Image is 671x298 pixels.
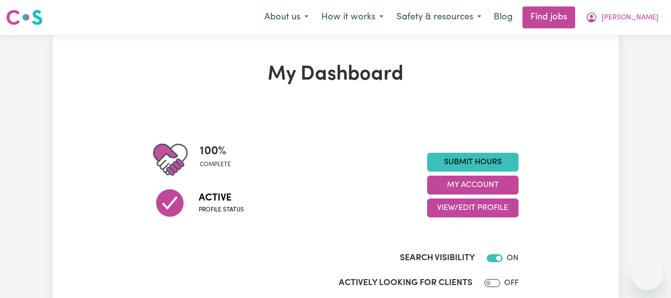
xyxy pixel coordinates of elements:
span: OFF [504,279,519,287]
button: Safety & resources [390,7,488,28]
label: Search Visibility [400,252,475,265]
span: Active [199,191,244,205]
a: Careseekers logo [6,6,43,29]
button: View/Edit Profile [427,199,519,217]
span: [PERSON_NAME] [601,12,659,23]
iframe: Button to launch messaging window [631,258,663,290]
label: Actively Looking for Clients [339,277,472,290]
span: complete [200,160,231,169]
button: About us [258,7,315,28]
a: Submit Hours [427,153,519,172]
button: My Account [579,7,665,28]
div: Profile completeness: 100% [200,142,239,177]
span: Profile status [199,205,244,214]
a: Find jobs [522,6,575,28]
a: Blog [488,6,519,28]
span: ON [507,254,519,262]
button: How it works [315,7,390,28]
h1: My Dashboard [153,63,519,87]
span: 100 % [200,142,231,160]
button: My Account [427,176,519,195]
img: Careseekers logo [6,8,43,26]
